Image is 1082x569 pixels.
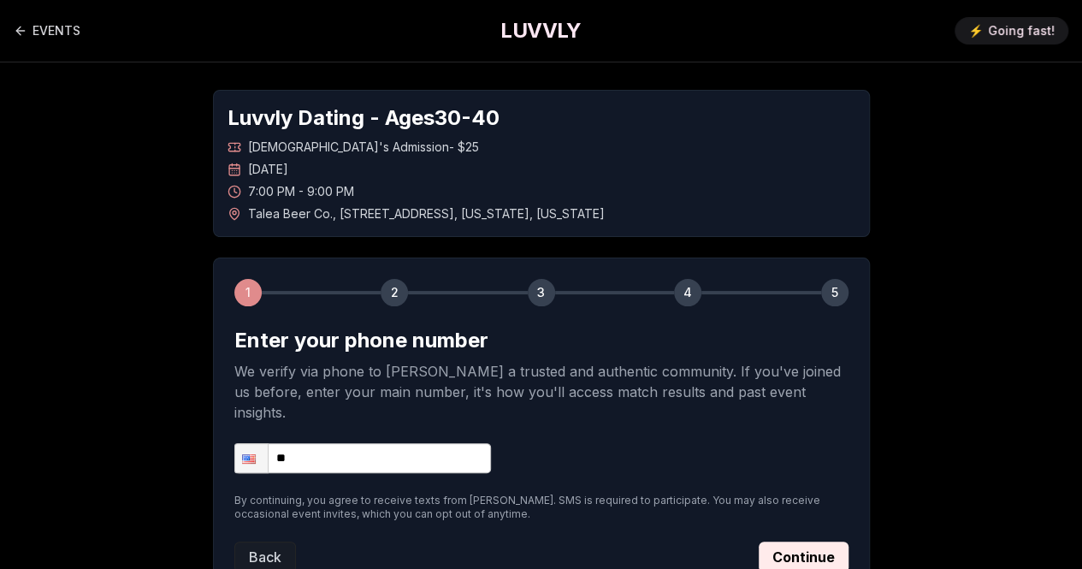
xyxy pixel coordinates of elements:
p: We verify via phone to [PERSON_NAME] a trusted and authentic community. If you've joined us befor... [234,361,848,423]
span: 7:00 PM - 9:00 PM [248,183,354,200]
span: [DATE] [248,161,288,178]
div: 1 [234,279,262,306]
a: LUVVLY [500,17,581,44]
span: Going fast! [988,22,1055,39]
h1: Luvvly Dating - Ages 30 - 40 [228,104,855,132]
span: Talea Beer Co. , [STREET_ADDRESS] , [US_STATE] , [US_STATE] [248,205,605,222]
div: United States: + 1 [235,444,268,472]
div: 5 [821,279,848,306]
span: [DEMOGRAPHIC_DATA]'s Admission - $25 [248,139,479,156]
h2: Enter your phone number [234,327,848,354]
span: ⚡️ [968,22,983,39]
div: 3 [528,279,555,306]
p: By continuing, you agree to receive texts from [PERSON_NAME]. SMS is required to participate. You... [234,494,848,521]
div: 4 [674,279,701,306]
a: Back to events [14,14,80,48]
div: 2 [381,279,408,306]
